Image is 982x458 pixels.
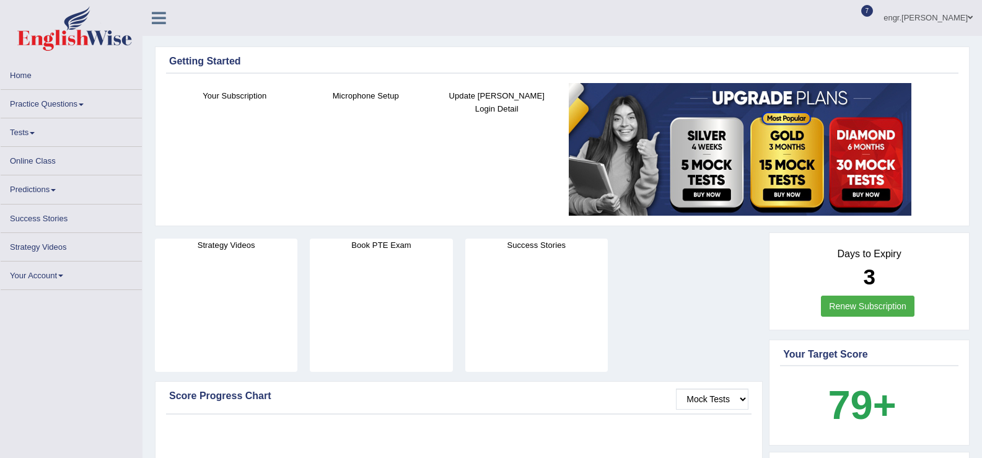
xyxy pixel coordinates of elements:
[783,249,955,260] h4: Days to Expiry
[1,175,142,200] a: Predictions
[465,239,608,252] h4: Success Stories
[1,262,142,286] a: Your Account
[821,296,914,317] a: Renew Subscription
[861,5,874,17] span: 7
[1,147,142,171] a: Online Class
[1,90,142,114] a: Practice Questions
[437,89,556,115] h4: Update [PERSON_NAME] Login Detail
[169,389,748,403] div: Score Progress Chart
[310,239,452,252] h4: Book PTE Exam
[828,382,896,428] b: 79+
[783,347,955,362] div: Your Target Score
[863,265,875,289] b: 3
[569,83,911,216] img: small5.jpg
[175,89,294,102] h4: Your Subscription
[169,54,955,69] div: Getting Started
[155,239,297,252] h4: Strategy Videos
[307,89,426,102] h4: Microphone Setup
[1,61,142,86] a: Home
[1,118,142,143] a: Tests
[1,233,142,257] a: Strategy Videos
[1,205,142,229] a: Success Stories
